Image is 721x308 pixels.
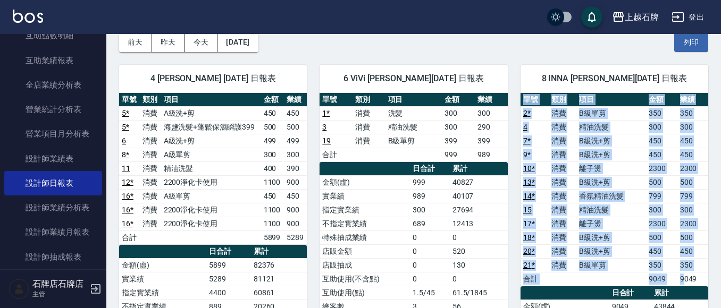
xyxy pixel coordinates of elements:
td: A級單剪 [161,148,261,161]
th: 單號 [521,93,549,107]
td: 不指定實業績 [320,217,410,230]
button: 列印 [674,32,708,52]
td: 500 [677,230,708,244]
td: B級單剪 [576,106,646,120]
td: 989 [410,189,450,203]
td: 消費 [549,244,577,258]
a: 營業項目月分析表 [4,122,102,146]
th: 項目 [385,93,442,107]
td: 999 [410,175,450,189]
th: 類別 [549,93,577,107]
td: 12413 [450,217,508,230]
td: 799 [677,189,708,203]
td: 0 [410,244,450,258]
td: 450 [261,106,284,120]
a: 設計師日報表 [4,171,102,195]
a: 互助點數明細 [4,23,102,48]
td: 店販抽成 [320,258,410,272]
td: 0 [410,272,450,286]
td: A級單剪 [161,189,261,203]
th: 單號 [119,93,140,107]
td: 450 [261,189,284,203]
button: 昨天 [152,32,185,52]
td: 82376 [251,258,307,272]
span: 6 ViVi [PERSON_NAME][DATE] 日報表 [332,73,494,84]
td: 消費 [140,120,161,134]
th: 日合計 [410,162,450,176]
th: 累計 [450,162,508,176]
td: 399 [442,134,475,148]
td: 40107 [450,189,508,203]
td: 60861 [251,286,307,300]
button: 前天 [119,32,152,52]
th: 類別 [353,93,385,107]
td: 450 [646,148,677,161]
td: 5899 [206,258,250,272]
td: 300 [677,120,708,134]
td: 金額(虛) [119,258,206,272]
a: 設計師抽成報表 [4,245,102,269]
td: 消費 [140,189,161,203]
td: 450 [284,106,307,120]
td: 499 [284,134,307,148]
td: 消費 [549,258,577,272]
td: 300 [261,148,284,161]
td: 消費 [140,106,161,120]
td: 2300 [677,161,708,175]
td: 指定實業績 [119,286,206,300]
td: 300 [442,106,475,120]
th: 項目 [161,93,261,107]
td: 799 [646,189,677,203]
td: 消費 [549,203,577,217]
td: 1100 [261,217,284,230]
td: 消費 [549,120,577,134]
td: 5289 [206,272,250,286]
td: 消費 [549,148,577,161]
th: 項目 [576,93,646,107]
span: 8 INNA [PERSON_NAME][DATE] 日報表 [533,73,695,84]
td: 9049 [677,272,708,286]
td: 300 [677,203,708,217]
p: 主管 [32,289,87,299]
a: 11 [122,164,130,173]
button: save [581,6,602,28]
td: 350 [677,258,708,272]
td: 689 [410,217,450,230]
td: 300 [475,106,508,120]
td: 400 [261,161,284,175]
table: a dense table [119,93,307,245]
td: 互助使用(點) [320,286,410,300]
td: 130 [450,258,508,272]
td: 消費 [140,148,161,161]
td: 450 [646,244,677,258]
img: Logo [13,10,43,23]
td: 互助使用(不含點) [320,272,410,286]
td: 消費 [140,161,161,175]
td: 海鹽洗髮+蓬鬆保濕瞬護399 [161,120,261,134]
a: 3 [322,123,326,131]
th: 金額 [442,93,475,107]
td: 999 [442,148,475,161]
th: 金額 [646,93,677,107]
td: 精油洗髮 [576,120,646,134]
td: 350 [646,106,677,120]
td: 4400 [206,286,250,300]
td: B級單剪 [576,258,646,272]
a: 設計師業績月報表 [4,220,102,244]
span: 4 [PERSON_NAME] [DATE] 日報表 [132,73,294,84]
td: 香氛精油洗髮 [576,189,646,203]
td: 520 [450,244,508,258]
a: 營業統計分析表 [4,97,102,122]
th: 累計 [251,245,307,259]
td: 499 [261,134,284,148]
td: 消費 [353,134,385,148]
td: B級洗+剪 [576,175,646,189]
td: 消費 [549,230,577,244]
td: 消費 [549,134,577,148]
td: 合計 [521,272,549,286]
td: B級洗+剪 [576,148,646,161]
td: 金額(虛) [320,175,410,189]
div: 上越石牌 [625,11,659,24]
td: 500 [261,120,284,134]
td: 500 [646,230,677,244]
